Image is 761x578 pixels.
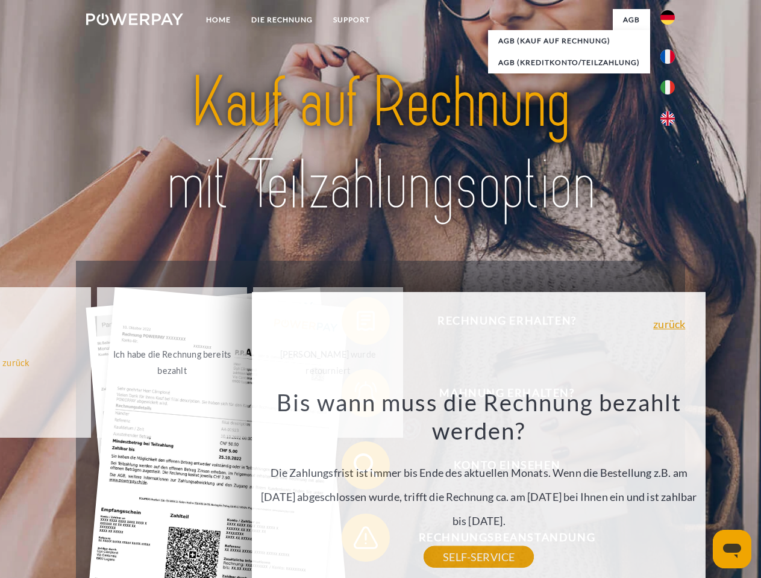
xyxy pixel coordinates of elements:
img: en [660,111,675,126]
h3: Bis wann muss die Rechnung bezahlt werden? [259,388,699,446]
a: agb [613,9,650,31]
a: SELF-SERVICE [424,546,534,568]
img: logo-powerpay-white.svg [86,13,183,25]
div: Die Zahlungsfrist ist immer bis Ende des aktuellen Monats. Wenn die Bestellung z.B. am [DATE] abg... [259,388,699,557]
a: zurück [653,319,685,329]
a: AGB (Kreditkonto/Teilzahlung) [488,52,650,73]
img: title-powerpay_de.svg [115,58,646,231]
a: SUPPORT [323,9,380,31]
iframe: Schaltfläche zum Öffnen des Messaging-Fensters [713,530,751,568]
img: de [660,10,675,25]
a: DIE RECHNUNG [241,9,323,31]
img: it [660,80,675,95]
img: fr [660,49,675,64]
a: AGB (Kauf auf Rechnung) [488,30,650,52]
div: Ich habe die Rechnung bereits bezahlt [104,346,240,379]
a: Home [196,9,241,31]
